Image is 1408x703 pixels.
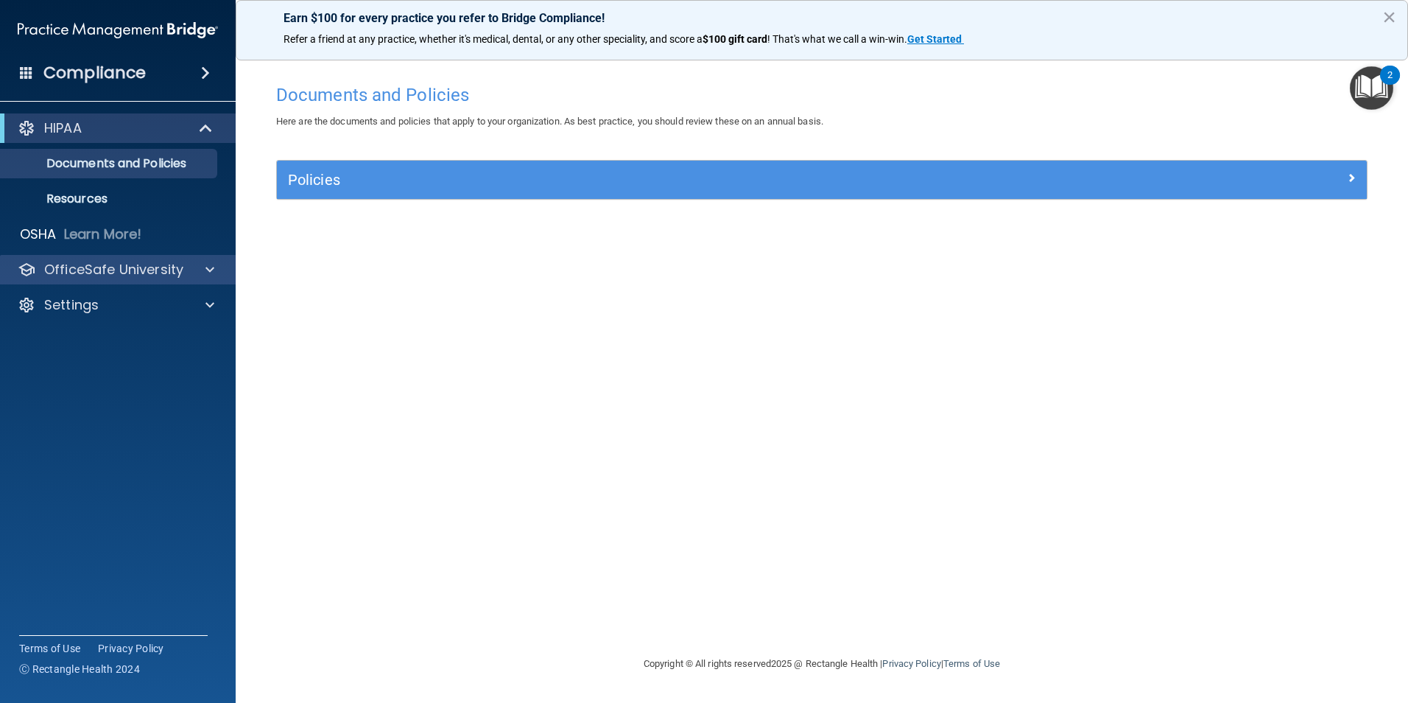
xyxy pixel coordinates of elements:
[18,119,214,137] a: HIPAA
[276,85,1367,105] h4: Documents and Policies
[98,641,164,656] a: Privacy Policy
[19,662,140,676] span: Ⓒ Rectangle Health 2024
[44,119,82,137] p: HIPAA
[288,168,1356,192] a: Policies
[43,63,146,83] h4: Compliance
[10,192,211,206] p: Resources
[767,33,907,45] span: ! That's what we call a win-win.
[288,172,1083,188] h5: Policies
[10,156,211,171] p: Documents and Policies
[907,33,964,45] a: Get Started
[44,296,99,314] p: Settings
[1382,5,1396,29] button: Close
[703,33,767,45] strong: $100 gift card
[284,11,1360,25] p: Earn $100 for every practice you refer to Bridge Compliance!
[1350,66,1393,110] button: Open Resource Center, 2 new notifications
[907,33,962,45] strong: Get Started
[19,641,80,656] a: Terms of Use
[64,225,142,243] p: Learn More!
[276,116,823,127] span: Here are the documents and policies that apply to your organization. As best practice, you should...
[44,261,183,279] p: OfficeSafe University
[18,296,214,314] a: Settings
[943,658,1000,669] a: Terms of Use
[1387,75,1393,94] div: 2
[18,261,214,279] a: OfficeSafe University
[20,225,57,243] p: OSHA
[882,658,940,669] a: Privacy Policy
[18,15,218,45] img: PMB logo
[553,640,1091,688] div: Copyright © All rights reserved 2025 @ Rectangle Health | |
[284,33,703,45] span: Refer a friend at any practice, whether it's medical, dental, or any other speciality, and score a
